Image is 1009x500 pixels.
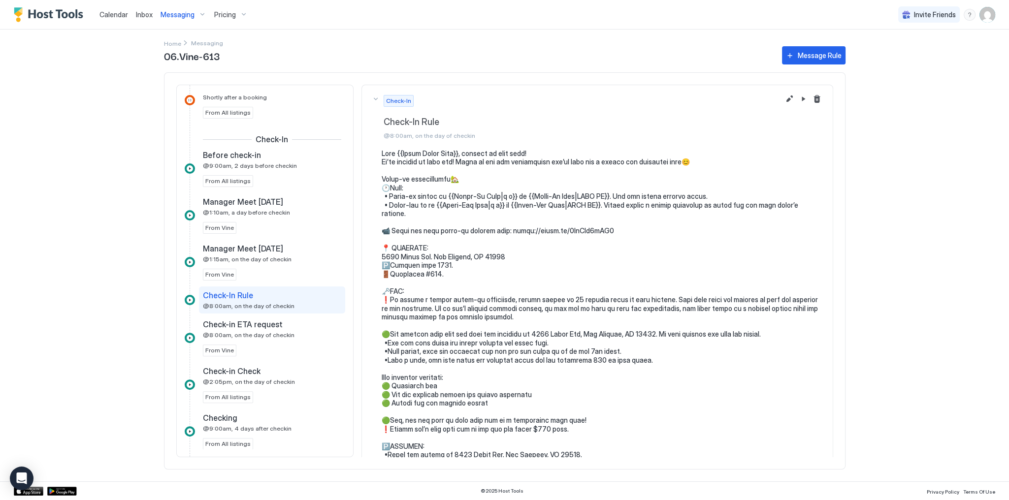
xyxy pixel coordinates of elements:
[14,487,43,496] a: App Store
[164,38,181,48] div: Breadcrumb
[914,10,956,19] span: Invite Friends
[164,48,772,63] span: 06.Vine-613
[203,244,283,253] span: Manager Meet [DATE]
[205,108,251,117] span: From All listings
[214,10,236,19] span: Pricing
[205,393,251,402] span: From All listings
[203,425,292,432] span: @9:00am, 4 days after checkin
[203,319,283,329] span: Check-in ETA request
[783,93,795,105] button: Edit message rule
[386,96,411,105] span: Check-In
[203,94,267,101] span: Shortly after a booking
[963,486,995,496] a: Terms Of Use
[927,486,959,496] a: Privacy Policy
[164,40,181,47] span: Home
[797,93,809,105] button: Pause Message Rule
[10,467,33,490] div: Open Intercom Messenger
[384,117,823,128] span: Check-In Rule
[205,439,251,448] span: From All listings
[256,134,288,144] span: Check-In
[362,85,833,149] button: Check-InCheck-In Rule@8:00am, on the day of checkin
[47,487,77,496] a: Google Play Store
[203,331,294,339] span: @8:00am, on the day of checkin
[99,9,128,20] a: Calendar
[203,302,294,310] span: @8:00am, on the day of checkin
[782,46,846,64] button: Message Rule
[203,255,292,263] span: @1:15am, on the day of checkin
[203,150,261,160] span: Before check-in
[14,7,88,22] a: Host Tools Logo
[205,223,234,232] span: From Vine
[203,366,260,376] span: Check-in Check
[203,413,237,423] span: Checking
[963,489,995,495] span: Terms Of Use
[205,270,234,279] span: From Vine
[964,9,976,21] div: menu
[205,177,251,186] span: From All listings
[203,290,253,300] span: Check-In Rule
[136,10,153,19] span: Inbox
[136,9,153,20] a: Inbox
[203,197,283,207] span: Manager Meet [DATE]
[99,10,128,19] span: Calendar
[811,93,823,105] button: Delete message rule
[798,50,842,61] div: Message Rule
[481,488,523,494] span: © 2025 Host Tools
[979,7,995,23] div: User profile
[203,209,290,216] span: @1:10am, a day before checkin
[205,346,234,355] span: From Vine
[164,38,181,48] a: Home
[203,378,295,385] span: @2:05pm, on the day of checkin
[191,39,223,47] span: Breadcrumb
[927,489,959,495] span: Privacy Policy
[161,10,195,19] span: Messaging
[384,132,823,139] span: @8:00am, on the day of checkin
[203,162,297,169] span: @9:00am, 2 days before checkin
